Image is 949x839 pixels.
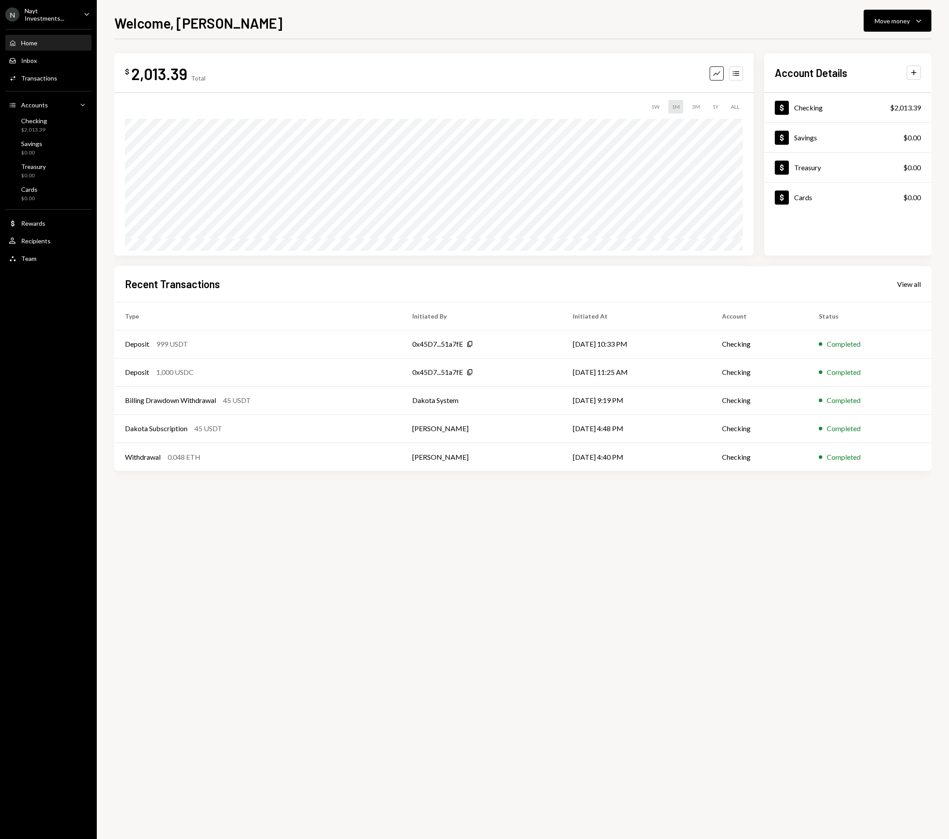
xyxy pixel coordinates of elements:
[168,452,201,462] div: 0.048 ETH
[21,255,37,262] div: Team
[21,186,37,193] div: Cards
[125,67,129,76] div: $
[903,132,921,143] div: $0.00
[5,70,92,86] a: Transactions
[794,193,812,202] div: Cards
[890,103,921,113] div: $2,013.39
[5,215,92,231] a: Rewards
[21,149,42,157] div: $0.00
[711,386,809,414] td: Checking
[562,330,711,358] td: [DATE] 10:33 PM
[21,237,51,245] div: Recipients
[689,100,704,114] div: 3M
[21,126,47,134] div: $2,013.39
[562,302,711,330] th: Initiated At
[827,367,861,377] div: Completed
[114,302,402,330] th: Type
[125,452,161,462] div: Withdrawal
[764,153,931,182] a: Treasury$0.00
[402,302,563,330] th: Initiated By
[711,358,809,386] td: Checking
[5,250,92,266] a: Team
[827,423,861,434] div: Completed
[827,339,861,349] div: Completed
[5,160,92,181] a: Treasury$0.00
[794,163,821,172] div: Treasury
[562,386,711,414] td: [DATE] 9:19 PM
[668,100,683,114] div: 1M
[21,140,42,147] div: Savings
[562,443,711,471] td: [DATE] 4:40 PM
[5,7,19,22] div: N
[114,14,282,32] h1: Welcome, [PERSON_NAME]
[125,395,216,406] div: Billing Drawdown Withdrawal
[903,162,921,173] div: $0.00
[194,423,222,434] div: 45 USDT
[156,367,194,377] div: 1,000 USDC
[562,358,711,386] td: [DATE] 11:25 AM
[223,395,251,406] div: 45 USDT
[21,220,45,227] div: Rewards
[5,35,92,51] a: Home
[5,52,92,68] a: Inbox
[648,100,663,114] div: 1W
[21,163,46,170] div: Treasury
[864,10,931,32] button: Move money
[727,100,743,114] div: ALL
[5,114,92,136] a: Checking$2,013.39
[764,183,931,212] a: Cards$0.00
[191,74,205,82] div: Total
[709,100,722,114] div: 1Y
[808,302,931,330] th: Status
[5,183,92,204] a: Cards$0.00
[5,233,92,249] a: Recipients
[125,367,149,377] div: Deposit
[764,123,931,152] a: Savings$0.00
[5,137,92,158] a: Savings$0.00
[125,339,149,349] div: Deposit
[156,339,188,349] div: 999 USDT
[827,395,861,406] div: Completed
[25,7,77,22] div: Nayt Investments...
[711,330,809,358] td: Checking
[794,103,823,112] div: Checking
[897,280,921,289] div: View all
[402,443,563,471] td: [PERSON_NAME]
[21,74,57,82] div: Transactions
[402,386,563,414] td: Dakota System
[412,367,463,377] div: 0x45D7...51a7fE
[875,16,910,26] div: Move money
[21,117,47,125] div: Checking
[711,414,809,443] td: Checking
[131,64,187,84] div: 2,013.39
[125,423,187,434] div: Dakota Subscription
[21,39,37,47] div: Home
[711,302,809,330] th: Account
[402,414,563,443] td: [PERSON_NAME]
[562,414,711,443] td: [DATE] 4:48 PM
[794,133,817,142] div: Savings
[897,279,921,289] a: View all
[21,172,46,180] div: $0.00
[21,101,48,109] div: Accounts
[903,192,921,203] div: $0.00
[775,66,847,80] h2: Account Details
[711,443,809,471] td: Checking
[764,93,931,122] a: Checking$2,013.39
[827,452,861,462] div: Completed
[5,97,92,113] a: Accounts
[21,57,37,64] div: Inbox
[125,277,220,291] h2: Recent Transactions
[21,195,37,202] div: $0.00
[412,339,463,349] div: 0x45D7...51a7fE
